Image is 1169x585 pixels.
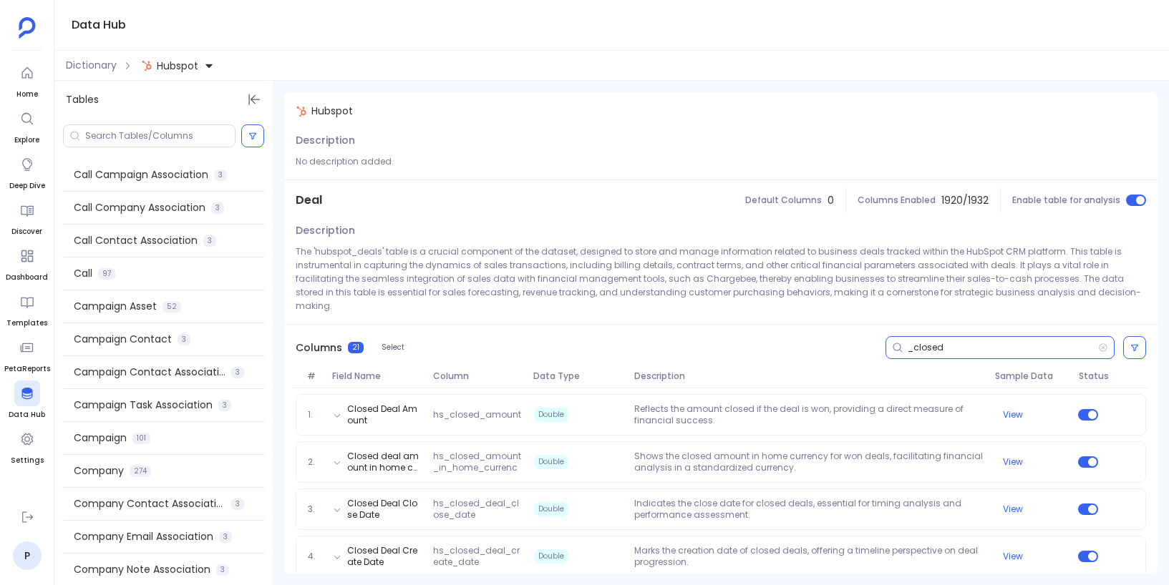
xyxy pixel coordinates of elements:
[629,498,989,521] p: Indicates the close date for closed deals, essential for timing analysis and performance assessment.
[534,455,568,469] span: Double
[9,380,45,421] a: Data Hub
[908,342,1098,353] input: Search Columns
[989,370,1073,382] span: Sample Data
[296,223,355,238] span: Description
[427,451,528,473] span: hs_closed_amount_in_home_currency
[347,403,422,426] button: Closed Deal Amount
[296,245,1146,313] p: The 'hubspot_deals' table is a crucial component of the dataset, designed to store and manage inf...
[311,104,353,119] span: Hubspot
[74,299,157,314] span: Campaign Asset
[326,370,427,382] span: Field Name
[528,370,629,382] span: Data Type
[11,455,44,466] span: Settings
[74,398,213,413] span: Campaign Task Association
[534,408,568,422] span: Double
[178,334,190,345] span: 3
[828,193,834,208] span: 0
[745,195,822,206] span: Default Columns
[6,318,47,329] span: Templates
[19,17,36,39] img: petavue logo
[1003,456,1023,468] button: View
[427,370,528,382] span: Column
[296,154,1146,168] p: No description added.
[216,564,229,576] span: 3
[858,195,936,206] span: Columns Enabled
[1003,409,1023,421] button: View
[138,54,217,77] button: Hubspot
[130,466,151,477] span: 274
[348,342,364,353] span: 21
[74,266,92,281] span: Call
[219,531,232,543] span: 3
[534,549,568,564] span: Double
[72,15,126,35] h1: Data Hub
[14,134,40,146] span: Explore
[9,180,45,192] span: Deep Dive
[347,498,422,521] button: Closed Deal Close Date
[231,498,244,510] span: 3
[347,451,422,473] button: Closed deal amount in home currency
[74,365,225,380] span: Campaign Contact Association
[163,301,181,313] span: 52
[534,502,568,516] span: Double
[214,169,227,181] span: 3
[74,233,198,248] span: Call Contact Association
[4,363,50,375] span: PetaReports
[296,106,307,117] img: hubspot.svg
[74,167,208,182] span: Call Campaign Association
[6,243,48,283] a: Dashboard
[14,106,40,146] a: Explore
[203,235,216,247] span: 3
[427,498,528,521] span: hs_closed_deal_close_date
[296,340,342,355] span: Columns
[302,551,327,562] span: 4.
[301,370,326,382] span: #
[629,451,989,473] p: Shows the closed amount in home currency for won deals, facilitating financial analysis in a stan...
[141,60,152,72] img: hubspot.svg
[1003,551,1023,562] button: View
[629,370,989,382] span: Description
[74,529,213,544] span: Company Email Association
[1073,370,1107,382] span: Status
[14,60,40,100] a: Home
[302,409,327,421] span: 1.
[211,202,224,214] span: 3
[74,332,172,347] span: Campaign Contact
[9,152,45,192] a: Deep Dive
[296,192,322,209] span: Deal
[6,272,48,283] span: Dashboard
[231,367,244,378] span: 3
[1012,195,1120,206] span: Enable table for analysis
[85,130,235,142] input: Search Tables/Columns
[302,503,327,515] span: 3.
[54,81,273,119] div: Tables
[74,562,210,577] span: Company Note Association
[157,59,198,73] span: Hubspot
[629,545,989,568] p: Marks the creation date of closed deals, offering a timeline perspective on deal progression.
[347,545,422,568] button: Closed Deal Create Date
[11,426,44,466] a: Settings
[74,463,124,478] span: Company
[66,58,117,73] span: Dictionary
[74,496,225,511] span: Company Contact Association
[6,289,47,329] a: Templates
[98,268,115,280] span: 97
[9,409,45,421] span: Data Hub
[74,431,127,446] span: Campaign
[302,456,327,468] span: 2.
[372,338,414,357] button: Select
[427,409,528,421] span: hs_closed_amount
[941,193,989,208] span: 1920 / 1932
[74,200,205,215] span: Call Company Association
[296,133,355,148] span: Description
[1003,503,1023,515] button: View
[629,403,989,426] p: Reflects the amount closed if the deal is won, providing a direct measure of financial success.
[427,545,528,568] span: hs_closed_deal_create_date
[4,335,50,375] a: PetaReports
[244,89,264,109] button: Hide Tables
[13,541,42,570] a: P
[11,197,42,237] a: Discover
[132,433,150,444] span: 101
[14,89,40,100] span: Home
[11,226,42,237] span: Discover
